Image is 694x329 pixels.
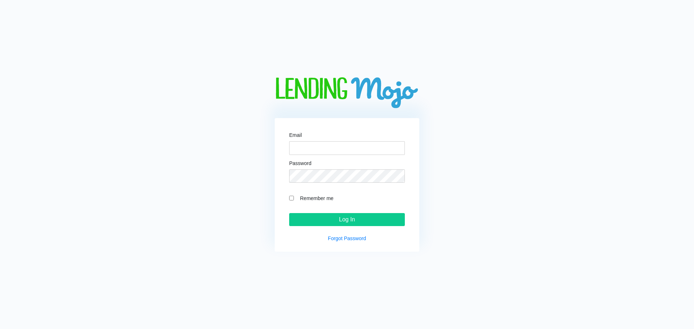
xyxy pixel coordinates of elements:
label: Email [289,133,302,138]
a: Forgot Password [328,235,366,241]
input: Log In [289,213,405,226]
img: logo-big.png [275,77,419,109]
label: Password [289,161,311,166]
label: Remember me [296,194,405,202]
